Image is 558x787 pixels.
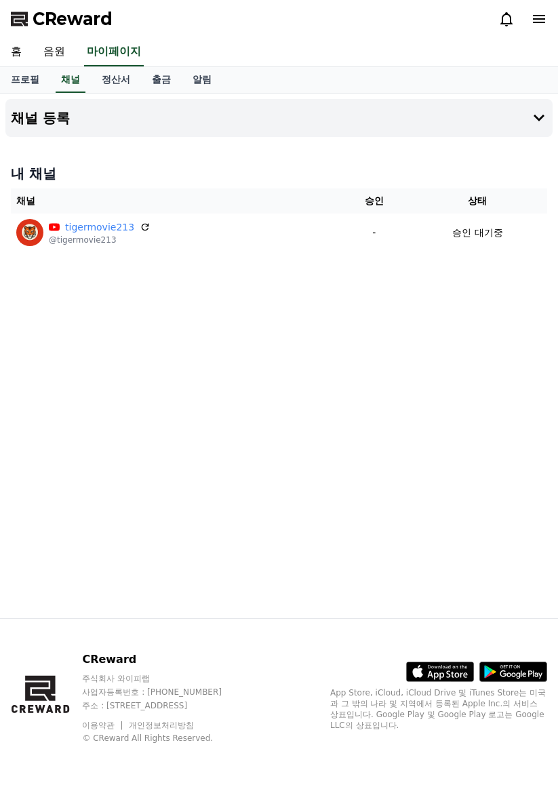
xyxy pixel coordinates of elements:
[33,38,76,66] a: 음원
[11,188,340,214] th: 채널
[452,226,502,240] p: 승인 대기중
[33,8,113,30] span: CReward
[11,164,547,183] h4: 내 채널
[82,687,247,698] p: 사업자등록번호 : [PHONE_NUMBER]
[65,220,134,235] a: tigermovie213
[82,721,125,730] a: 이용약관
[91,67,141,93] a: 정산서
[82,673,247,684] p: 주식회사 와이피랩
[129,721,194,730] a: 개인정보처리방침
[82,651,247,668] p: CReward
[340,188,408,214] th: 승인
[5,99,553,137] button: 채널 등록
[56,67,85,93] a: 채널
[16,219,43,246] img: tigermovie213
[408,188,547,214] th: 상태
[82,700,247,711] p: 주소 : [STREET_ADDRESS]
[11,110,70,125] h4: 채널 등록
[82,733,247,744] p: © CReward All Rights Reserved.
[49,235,151,245] p: @tigermovie213
[11,8,113,30] a: CReward
[84,38,144,66] a: 마이페이지
[141,67,182,93] a: 출금
[330,687,547,731] p: App Store, iCloud, iCloud Drive 및 iTunes Store는 미국과 그 밖의 나라 및 지역에서 등록된 Apple Inc.의 서비스 상표입니다. Goo...
[182,67,222,93] a: 알림
[346,226,403,240] p: -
